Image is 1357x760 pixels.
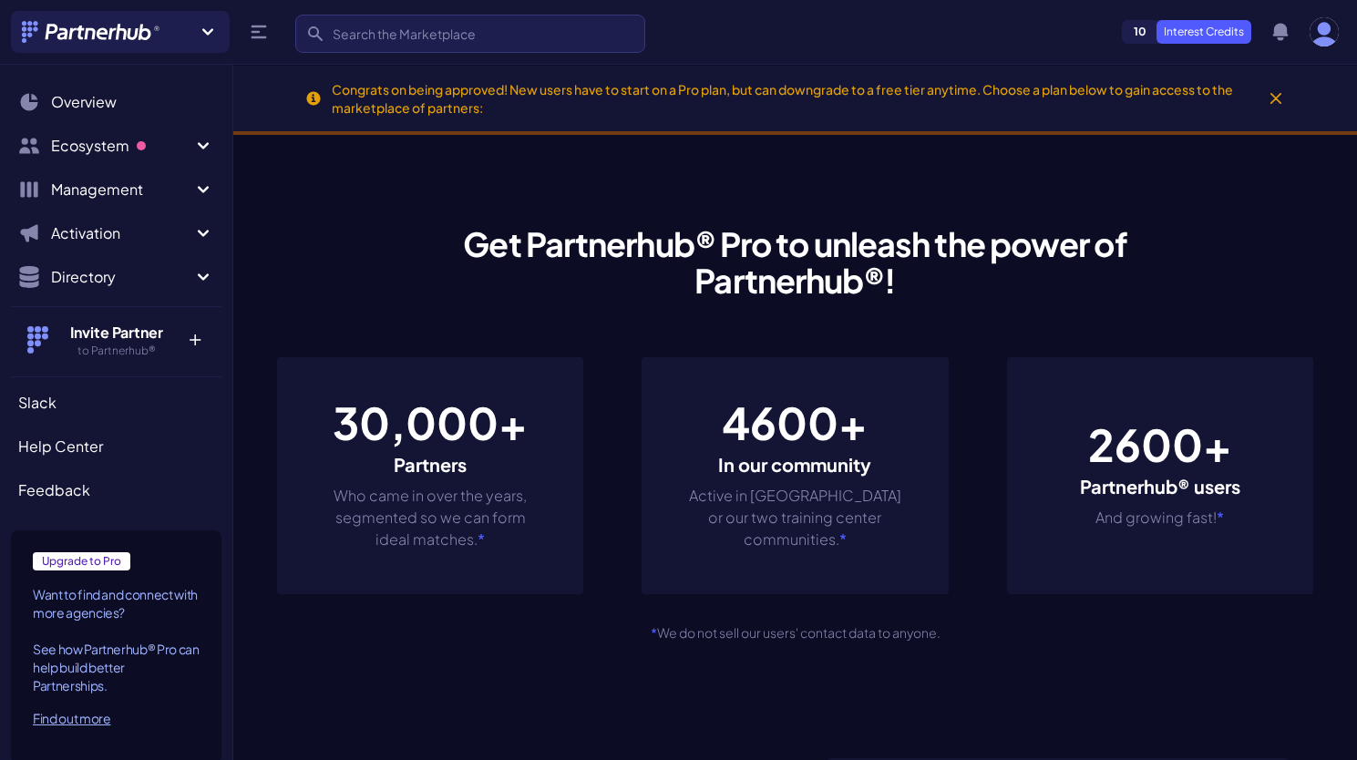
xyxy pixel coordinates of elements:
p: And growing fast! [1080,507,1240,529]
span: Slack [18,392,57,414]
h2: Get Partnerhub® Pro to unleash the power of Partnerhub®! [446,226,1146,299]
span: Activation [51,222,192,244]
h4: Invite Partner [57,322,175,344]
button: Close [1262,84,1290,113]
div: Congrats on being approved! New users have to start on a Pro plan, but can downgrade to a free ti... [332,80,1262,117]
p: + [175,322,214,351]
a: Feedback [11,472,221,508]
img: Partnerhub® Logo [22,21,161,43]
p: Want to find and connect with more agencies? See how Partnerhub® Pro can help build better Partne... [33,585,200,694]
button: Ecosystem [11,128,221,164]
button: Directory [11,259,221,295]
p: Who came in over the years, segmented so we can form ideal matches. [321,485,540,550]
span: Upgrade to Pro [33,552,130,570]
h3: In our community [685,452,904,478]
span: Ecosystem [51,135,192,157]
div: Find out more [33,709,200,727]
span: Overview [51,91,117,113]
h3: Partners [321,452,540,478]
span: Management [51,179,192,200]
a: Help Center [11,428,221,465]
p: 4600+ [685,401,904,445]
button: Activation [11,215,221,252]
p: Interest Credits [1157,20,1251,44]
p: 30,000+ [321,401,540,445]
p: Active in [GEOGRAPHIC_DATA] or our two training center communities. [685,485,904,550]
span: Directory [51,266,192,288]
h5: to Partnerhub® [57,344,175,358]
a: Overview [11,84,221,120]
input: Search the Marketplace [295,15,645,53]
span: 10 [1123,21,1157,43]
img: user photo [1310,17,1339,46]
button: Management [11,171,221,208]
p: 2600+ [1080,423,1240,467]
p: We do not sell our users' contact data to anyone. [277,623,1313,642]
span: Help Center [18,436,103,457]
a: 10Interest Credits [1122,20,1251,44]
h3: Partnerhub® users [1080,474,1240,499]
span: Feedback [18,479,90,501]
button: Invite Partner to Partnerhub® + [11,306,221,373]
a: Slack [11,385,221,421]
